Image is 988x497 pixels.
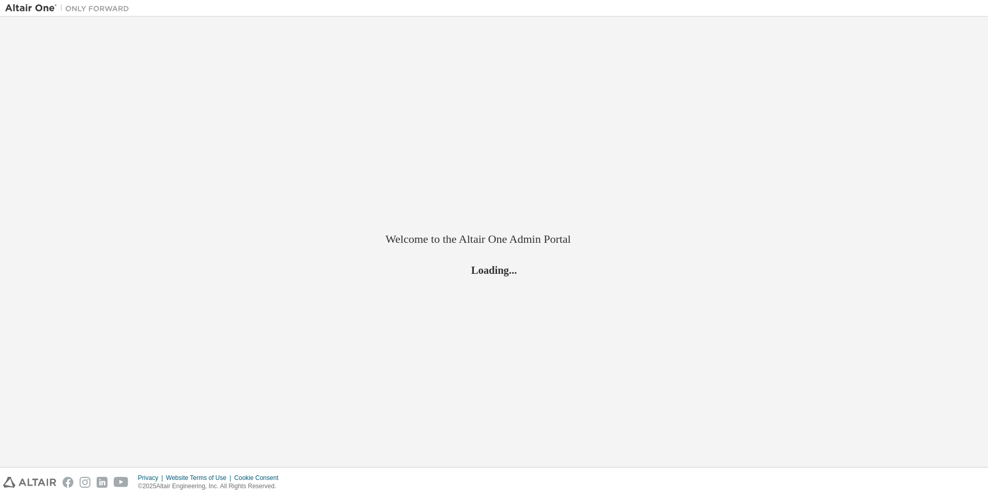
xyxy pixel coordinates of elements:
[166,474,234,482] div: Website Terms of Use
[63,477,73,488] img: facebook.svg
[114,477,129,488] img: youtube.svg
[3,477,56,488] img: altair_logo.svg
[385,232,603,246] h2: Welcome to the Altair One Admin Portal
[234,474,284,482] div: Cookie Consent
[385,263,603,277] h2: Loading...
[138,474,166,482] div: Privacy
[138,482,285,491] p: © 2025 Altair Engineering, Inc. All Rights Reserved.
[97,477,107,488] img: linkedin.svg
[5,3,134,13] img: Altair One
[80,477,90,488] img: instagram.svg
